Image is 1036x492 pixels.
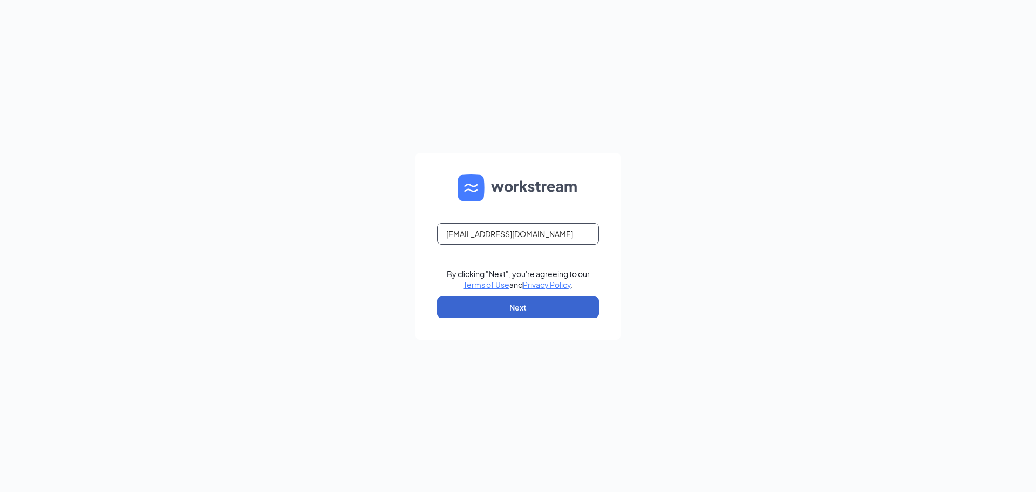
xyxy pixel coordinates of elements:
img: WS logo and Workstream text [458,174,578,201]
input: Email [437,223,599,245]
a: Terms of Use [464,280,509,289]
div: By clicking "Next", you're agreeing to our and . [447,268,590,290]
button: Next [437,296,599,318]
a: Privacy Policy [523,280,571,289]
